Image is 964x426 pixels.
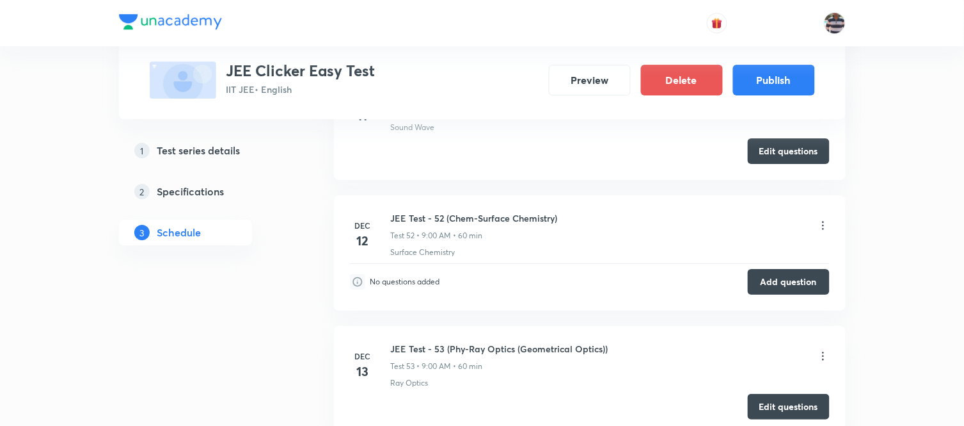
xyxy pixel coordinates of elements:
[391,247,455,258] p: Surface Chemistry
[391,122,435,133] p: Sound Wave
[370,276,440,288] p: No questions added
[119,179,293,204] a: 2Specifications
[157,225,201,240] h5: Schedule
[119,138,293,163] a: 1Test series details
[391,377,429,389] p: Ray Optics
[350,231,375,250] h4: 12
[226,83,375,96] p: IIT JEE • English
[748,394,830,420] button: Edit questions
[824,12,846,34] img: jugraj singh
[119,14,222,29] img: Company Logo
[391,211,558,225] h6: JEE Test - 52 (Chem-Surface Chemistry)
[748,138,830,164] button: Edit questions
[226,61,375,80] h3: JEE Clicker Easy Test
[134,225,150,240] p: 3
[157,143,241,158] h5: Test series details
[733,65,815,95] button: Publish
[350,350,375,362] h6: Dec
[157,184,225,199] h5: Specifications
[391,342,608,356] h6: JEE Test - 53 (Phy-Ray Optics (Geometrical Optics))
[391,230,483,242] p: Test 52 • 9:00 AM • 60 min
[549,65,631,95] button: Preview
[350,274,365,290] img: infoIcon
[641,65,723,95] button: Delete
[134,184,150,199] p: 2
[711,17,723,29] img: avatar
[150,61,216,99] img: fallback-thumbnail.png
[391,361,483,372] p: Test 53 • 9:00 AM • 60 min
[350,220,375,231] h6: Dec
[134,143,150,158] p: 1
[350,362,375,381] h4: 13
[748,269,830,295] button: Add question
[707,13,727,33] button: avatar
[119,14,222,33] a: Company Logo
